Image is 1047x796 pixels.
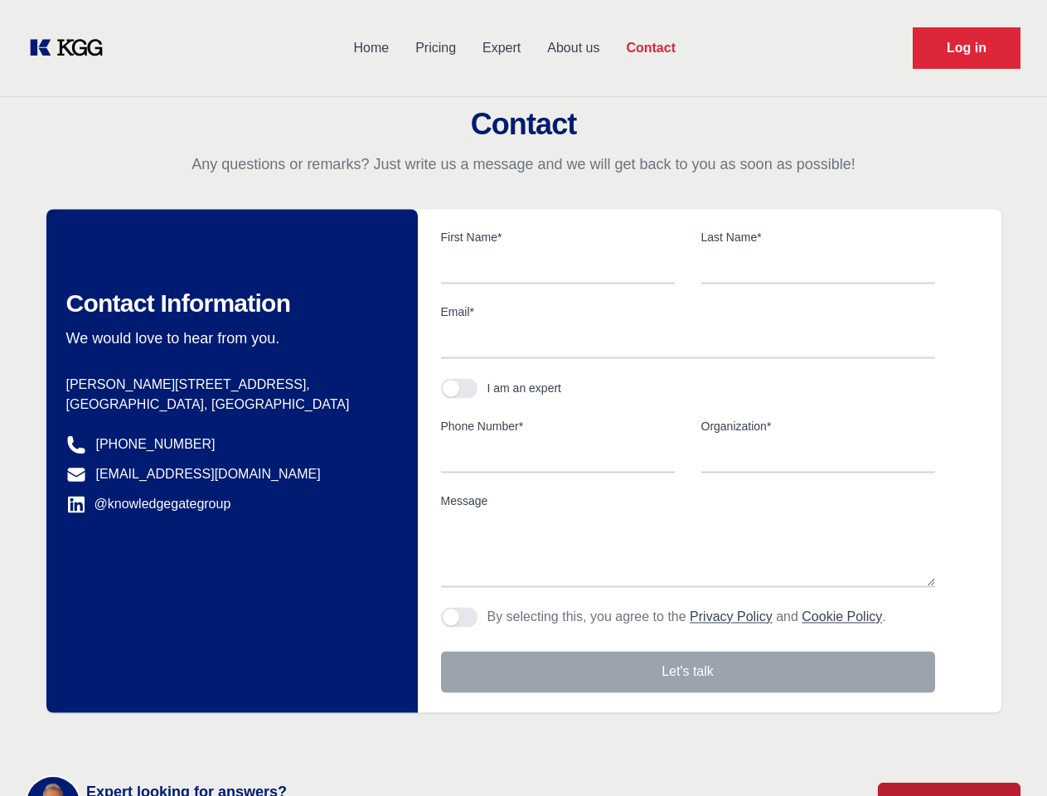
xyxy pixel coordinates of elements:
a: Expert [469,27,534,70]
label: Email* [441,303,935,320]
p: [GEOGRAPHIC_DATA], [GEOGRAPHIC_DATA] [66,395,391,415]
label: Last Name* [701,229,935,245]
a: Request Demo [913,27,1020,69]
button: Let's talk [441,651,935,692]
div: I am an expert [487,380,562,396]
a: KOL Knowledge Platform: Talk to Key External Experts (KEE) [27,35,116,61]
p: By selecting this, you agree to the and . [487,607,886,627]
h2: Contact [20,108,1027,141]
a: Pricing [402,27,469,70]
h2: Contact Information [66,289,391,318]
a: [EMAIL_ADDRESS][DOMAIN_NAME] [96,464,321,484]
a: [PHONE_NUMBER] [96,434,216,454]
p: We would love to hear from you. [66,328,391,348]
a: Privacy Policy [690,609,773,624]
label: Organization* [701,418,935,434]
a: About us [534,27,613,70]
p: Any questions or remarks? Just write us a message and we will get back to you as soon as possible! [20,154,1027,174]
a: Cookie Policy [802,609,882,624]
label: Message [441,493,935,509]
iframe: Chat Widget [964,716,1047,796]
label: First Name* [441,229,675,245]
a: Contact [613,27,689,70]
label: Phone Number* [441,418,675,434]
a: @knowledgegategroup [66,494,231,514]
p: [PERSON_NAME][STREET_ADDRESS], [66,375,391,395]
a: Home [340,27,402,70]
